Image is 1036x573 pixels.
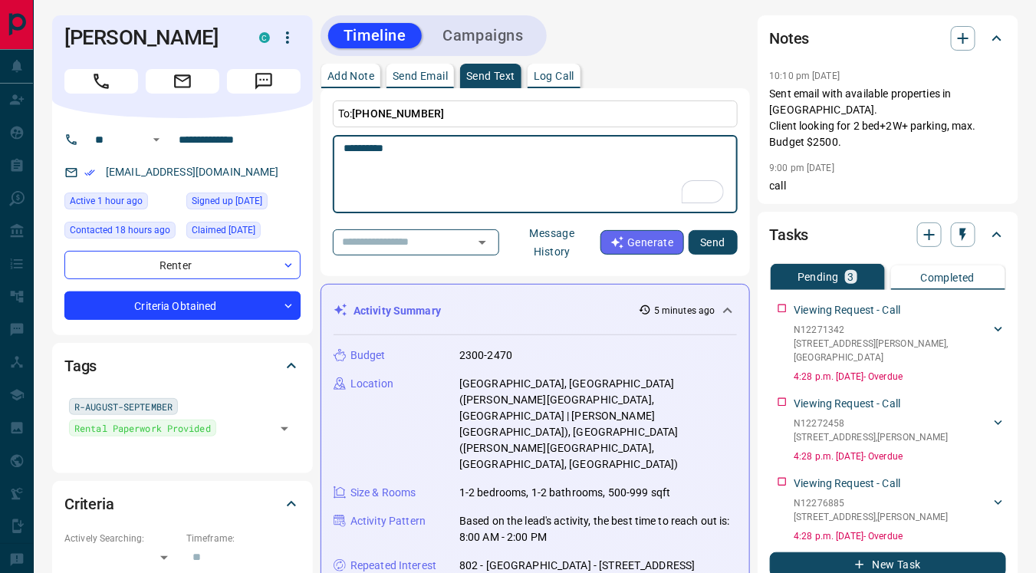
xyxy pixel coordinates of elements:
[327,71,374,81] p: Add Note
[147,130,166,149] button: Open
[794,529,1006,543] p: 4:28 p.m. [DATE] - Overdue
[64,25,236,50] h1: [PERSON_NAME]
[350,485,416,501] p: Size & Rooms
[794,413,1006,447] div: N12272458[STREET_ADDRESS],[PERSON_NAME]
[333,100,738,127] p: To:
[344,142,727,207] textarea: To enrich screen reader interactions, please activate Accessibility in Grammarly extension settings
[64,492,114,516] h2: Criteria
[770,71,840,81] p: 10:10 pm [DATE]
[186,532,301,545] p: Timeframe:
[794,450,1006,463] p: 4:28 p.m. [DATE] - Overdue
[350,513,426,529] p: Activity Pattern
[64,222,179,243] div: Fri Aug 15 2025
[84,167,95,178] svg: Email Verified
[534,71,574,81] p: Log Call
[770,178,1006,194] p: call
[64,193,179,214] div: Sat Aug 16 2025
[64,347,301,384] div: Tags
[921,272,975,283] p: Completed
[794,320,1006,367] div: N12271342[STREET_ADDRESS][PERSON_NAME],[GEOGRAPHIC_DATA]
[689,230,738,255] button: Send
[64,486,301,522] div: Criteria
[654,304,715,318] p: 5 minutes ago
[770,86,1006,150] p: Sent email with available properties in [GEOGRAPHIC_DATA]. Client looking for 2 bed+2W+ parking, ...
[794,337,991,364] p: [STREET_ADDRESS][PERSON_NAME] , [GEOGRAPHIC_DATA]
[770,163,835,173] p: 9:00 pm [DATE]
[74,420,211,436] span: Rental Paperwork Provided
[334,297,737,325] div: Activity Summary5 minutes ago
[794,323,991,337] p: N12271342
[794,493,1006,527] div: N12276885[STREET_ADDRESS],[PERSON_NAME]
[146,69,219,94] span: Email
[274,418,295,440] button: Open
[794,417,949,430] p: N12272458
[259,32,270,43] div: condos.ca
[770,216,1006,253] div: Tasks
[192,222,255,238] span: Claimed [DATE]
[192,193,262,209] span: Signed up [DATE]
[472,232,493,253] button: Open
[64,69,138,94] span: Call
[459,513,737,545] p: Based on the lead's activity, the best time to reach out is: 8:00 AM - 2:00 PM
[74,399,173,414] span: R-AUGUST-SEPTEMBER
[186,222,301,243] div: Mon Jun 16 2025
[770,222,809,247] h2: Tasks
[794,302,901,318] p: Viewing Request - Call
[798,272,839,282] p: Pending
[459,485,670,501] p: 1-2 bedrooms, 1-2 bathrooms, 500-999 sqft
[350,347,386,364] p: Budget
[459,347,512,364] p: 2300-2470
[352,107,444,120] span: [PHONE_NUMBER]
[600,230,683,255] button: Generate
[794,510,949,524] p: [STREET_ADDRESS] , [PERSON_NAME]
[504,221,600,264] button: Message History
[794,476,901,492] p: Viewing Request - Call
[794,396,901,412] p: Viewing Request - Call
[428,23,539,48] button: Campaigns
[70,222,170,238] span: Contacted 18 hours ago
[794,430,949,444] p: [STREET_ADDRESS] , [PERSON_NAME]
[393,71,448,81] p: Send Email
[64,291,301,320] div: Criteria Obtained
[106,166,279,178] a: [EMAIL_ADDRESS][DOMAIN_NAME]
[848,272,854,282] p: 3
[186,193,301,214] div: Mon Jun 16 2025
[466,71,515,81] p: Send Text
[770,20,1006,57] div: Notes
[459,376,737,473] p: [GEOGRAPHIC_DATA], [GEOGRAPHIC_DATA] ([PERSON_NAME][GEOGRAPHIC_DATA], [GEOGRAPHIC_DATA] | [PERSON...
[350,376,393,392] p: Location
[794,370,1006,384] p: 4:28 p.m. [DATE] - Overdue
[64,532,179,545] p: Actively Searching:
[794,496,949,510] p: N12276885
[227,69,301,94] span: Message
[70,193,143,209] span: Active 1 hour ago
[770,26,810,51] h2: Notes
[64,251,301,279] div: Renter
[328,23,422,48] button: Timeline
[64,354,97,378] h2: Tags
[354,303,441,319] p: Activity Summary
